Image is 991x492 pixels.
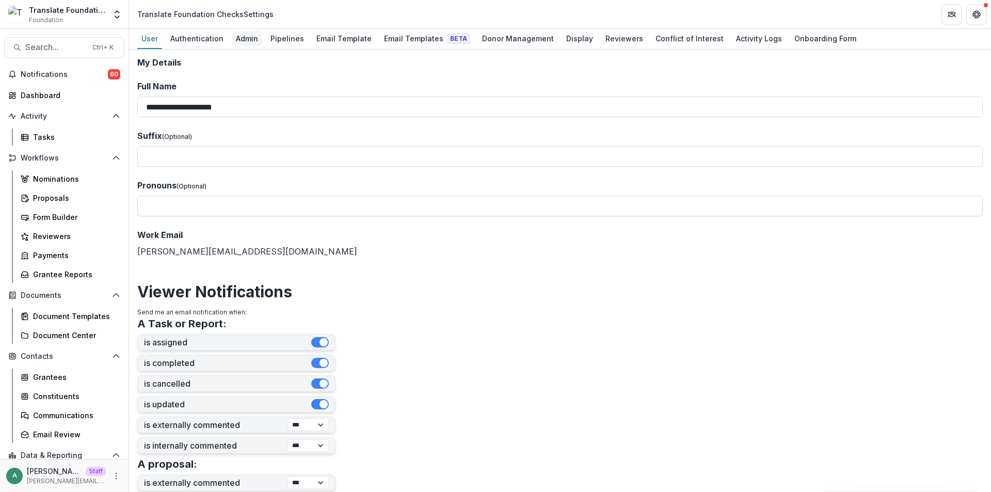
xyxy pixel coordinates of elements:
label: is assigned [144,338,311,347]
a: Admin [232,29,262,49]
div: Email Template [312,31,376,46]
a: Authentication [166,29,228,49]
span: Suffix [137,131,162,141]
a: Email Review [17,426,124,443]
a: Grantee Reports [17,266,124,283]
a: Conflict of Interest [651,29,728,49]
a: Document Templates [17,308,124,325]
div: Communications [33,410,116,421]
button: Open entity switcher [110,4,124,25]
button: Open Activity [4,108,124,124]
div: [PERSON_NAME][EMAIL_ADDRESS][DOMAIN_NAME] [137,229,983,258]
label: is internally commented [144,441,287,451]
label: is cancelled [144,379,311,389]
a: Donor Management [478,29,558,49]
a: Pipelines [266,29,308,49]
div: Pipelines [266,31,308,46]
div: Proposals [33,193,116,203]
h3: A proposal: [137,458,197,470]
a: Display [562,29,597,49]
div: Nominations [33,173,116,184]
button: Open Workflows [4,150,124,166]
label: is completed [144,358,311,368]
div: Conflict of Interest [651,31,728,46]
span: Beta [447,34,470,44]
a: Payments [17,247,124,264]
span: Pronouns [137,180,177,191]
span: Data & Reporting [21,451,108,460]
div: Translate Foundation Checks Settings [137,9,274,20]
span: Documents [21,291,108,300]
button: Search... [4,37,124,58]
a: Email Template [312,29,376,49]
div: Email Review [33,429,116,440]
div: Translate Foundation Checks [29,5,106,15]
div: Activity Logs [732,31,786,46]
button: Open Data & Reporting [4,447,124,464]
div: Authentication [166,31,228,46]
a: Onboarding Form [790,29,860,49]
div: Constituents [33,391,116,402]
span: 60 [108,69,120,80]
div: Form Builder [33,212,116,223]
img: Translate Foundation Checks [8,6,25,23]
span: Foundation [29,15,63,25]
h2: Viewer Notifications [137,282,983,301]
span: Send me an email notification when: [137,308,247,316]
div: Grantee Reports [33,269,116,280]
button: Partners [941,4,962,25]
button: Open Contacts [4,348,124,364]
a: User [137,29,162,49]
div: Dashboard [21,90,116,101]
div: Ctrl + K [90,42,116,53]
label: is externally commented [144,420,287,430]
div: Admin [232,31,262,46]
div: Donor Management [478,31,558,46]
label: is updated [144,400,311,409]
div: anveet@trytemelio.com [12,472,17,479]
label: is externally commented [144,478,287,488]
button: Open Documents [4,287,124,304]
span: Notifications [21,70,108,79]
div: Onboarding Form [790,31,860,46]
div: User [137,31,162,46]
div: Document Center [33,330,116,341]
p: [PERSON_NAME][EMAIL_ADDRESS][DOMAIN_NAME] [27,466,82,477]
h3: A Task or Report: [137,318,227,330]
button: Get Help [966,4,987,25]
button: Notifications60 [4,66,124,83]
span: Workflows [21,154,108,163]
div: Display [562,31,597,46]
span: (Optional) [177,182,206,190]
button: More [110,470,122,482]
div: Payments [33,250,116,261]
a: Constituents [17,388,124,405]
div: Document Templates [33,311,116,322]
a: Document Center [17,327,124,344]
a: Reviewers [17,228,124,245]
p: [PERSON_NAME][EMAIL_ADDRESS][DOMAIN_NAME] [27,477,106,486]
span: Work Email [137,230,183,240]
a: Form Builder [17,209,124,226]
div: Reviewers [33,231,116,242]
a: Tasks [17,129,124,146]
a: Dashboard [4,87,124,104]
span: Full Name [137,81,177,91]
p: Staff [86,467,106,476]
div: Reviewers [601,31,647,46]
span: Contacts [21,352,108,361]
a: Reviewers [601,29,647,49]
span: (Optional) [162,133,192,140]
a: Grantees [17,369,124,386]
a: Proposals [17,189,124,207]
a: Communications [17,407,124,424]
h2: My Details [137,58,983,68]
span: Search... [25,42,86,52]
div: Grantees [33,372,116,383]
a: Email Templates Beta [380,29,474,49]
a: Nominations [17,170,124,187]
span: Activity [21,112,108,121]
a: Activity Logs [732,29,786,49]
nav: breadcrumb [133,7,278,22]
div: Tasks [33,132,116,142]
